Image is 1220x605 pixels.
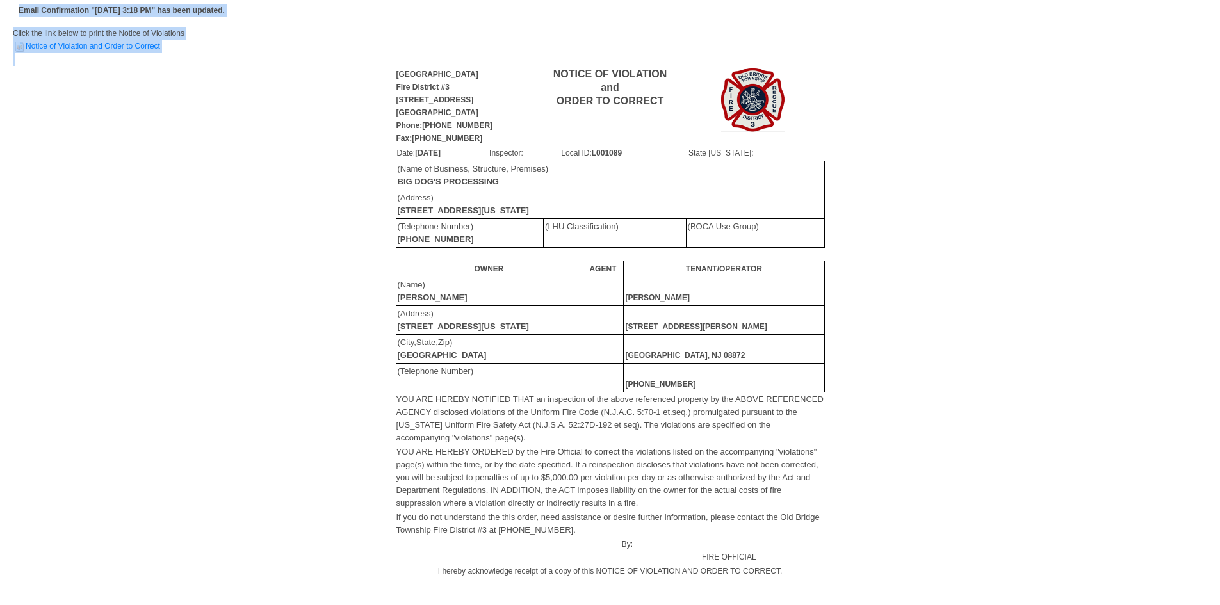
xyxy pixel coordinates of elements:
font: If you do not understand the this order, need assistance or desire further information, please co... [396,512,820,535]
b: [PHONE_NUMBER] [398,234,474,244]
td: Inspector: [489,146,560,160]
img: Image [721,68,785,132]
a: Notice of Violation and Order to Correct [13,42,160,51]
td: I hereby acknowledge receipt of a copy of this NOTICE OF VIOLATION AND ORDER TO CORRECT. [396,564,825,578]
b: [GEOGRAPHIC_DATA], NJ 08872 [625,351,745,360]
td: FIRE OFFICIAL [633,537,824,564]
b: [STREET_ADDRESS][US_STATE] [398,321,529,331]
font: (Telephone Number) [398,366,474,376]
font: (BOCA Use Group) [688,222,759,231]
font: (Name of Business, Structure, Premises) [398,164,549,186]
b: [PERSON_NAME] [625,293,690,302]
b: L001089 [592,149,622,157]
b: BIG DOG'S PROCESSING [398,177,499,186]
font: (Address) [398,309,529,331]
b: [STREET_ADDRESS][PERSON_NAME] [625,322,767,331]
td: By: [396,537,634,564]
td: Date: [396,146,489,160]
font: (LHU Classification) [545,222,619,231]
td: State [US_STATE]: [688,146,824,160]
font: (City,State,Zip) [398,337,487,360]
font: (Telephone Number) [398,222,474,244]
font: YOU ARE HEREBY ORDERED by the Fire Official to correct the violations listed on the accompanying ... [396,447,818,508]
font: (Address) [398,193,529,215]
b: AGENT [589,264,616,273]
b: [GEOGRAPHIC_DATA] Fire District #3 [STREET_ADDRESS] [GEOGRAPHIC_DATA] Phone:[PHONE_NUMBER] Fax:[P... [396,70,493,143]
img: HTML Document [13,40,26,53]
b: [GEOGRAPHIC_DATA] [398,350,487,360]
b: TENANT/OPERATOR [686,264,762,273]
b: OWNER [474,264,503,273]
td: Local ID: [560,146,688,160]
b: [PERSON_NAME] [398,293,468,302]
b: [PHONE_NUMBER] [625,380,695,389]
td: Email Confirmation "[DATE] 3:18 PM" has been updated. [17,2,227,19]
font: YOU ARE HEREBY NOTIFIED THAT an inspection of the above referenced property by the ABOVE REFERENC... [396,394,824,442]
span: Click the link below to print the Notice of Violations [13,29,184,51]
b: [STREET_ADDRESS][US_STATE] [398,206,529,215]
font: (Name) [398,280,468,302]
b: [DATE] [415,149,441,157]
b: NOTICE OF VIOLATION and ORDER TO CORRECT [553,69,667,106]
